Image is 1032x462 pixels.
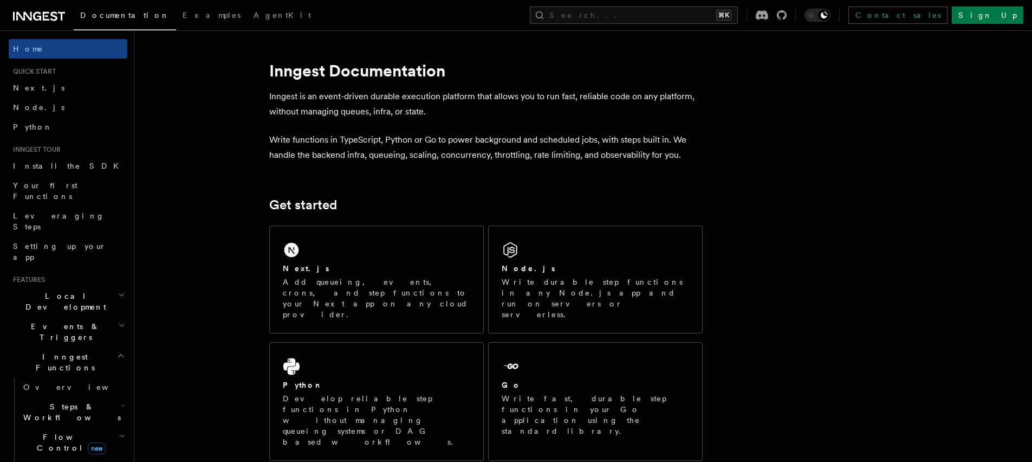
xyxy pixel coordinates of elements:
a: Leveraging Steps [9,206,127,236]
p: Write functions in TypeScript, Python or Go to power background and scheduled jobs, with steps bu... [269,132,703,163]
p: Write fast, durable step functions in your Go application using the standard library. [502,393,689,437]
a: AgentKit [247,3,317,29]
span: Documentation [80,11,170,20]
h1: Inngest Documentation [269,61,703,80]
span: Examples [183,11,241,20]
a: Setting up your app [9,236,127,267]
a: Sign Up [952,7,1023,24]
span: Install the SDK [13,162,125,170]
button: Events & Triggers [9,317,127,347]
p: Write durable step functions in any Node.js app and run on servers or serverless. [502,277,689,320]
button: Flow Controlnew [19,427,127,458]
span: Inngest tour [9,145,61,154]
a: Contact sales [848,7,947,24]
a: Next.js [9,78,127,98]
button: Toggle dark mode [804,9,830,22]
a: Next.jsAdd queueing, events, crons, and step functions to your Next app on any cloud provider. [269,226,484,333]
span: Python [13,123,53,131]
span: Setting up your app [13,242,106,261]
span: new [88,442,106,454]
p: Inngest is an event-driven durable execution platform that allows you to run fast, reliable code ... [269,89,703,119]
span: Inngest Functions [9,351,117,373]
a: Get started [269,197,337,213]
p: Develop reliable step functions in Python without managing queueing systems or DAG based workflows. [283,393,470,447]
button: Steps & Workflows [19,397,127,427]
a: Python [9,117,127,137]
span: Next.js [13,84,64,92]
h2: Go [502,380,521,390]
a: Your first Functions [9,176,127,206]
a: PythonDevelop reliable step functions in Python without managing queueing systems or DAG based wo... [269,342,484,461]
span: Features [9,275,45,284]
a: Overview [19,377,127,397]
a: Node.jsWrite durable step functions in any Node.js app and run on servers or serverless. [488,226,703,333]
span: Events & Triggers [9,321,118,343]
span: Node.js [13,103,64,112]
span: Flow Control [19,432,119,453]
button: Local Development [9,286,127,317]
span: Steps & Workflows [19,401,121,423]
h2: Node.js [502,263,555,274]
a: Examples [176,3,247,29]
span: AgentKit [254,11,311,20]
a: Node.js [9,98,127,117]
button: Search...⌘K [530,7,738,24]
a: Documentation [74,3,176,30]
p: Add queueing, events, crons, and step functions to your Next app on any cloud provider. [283,277,470,320]
h2: Python [283,380,323,390]
h2: Next.js [283,263,329,274]
kbd: ⌘K [716,10,731,21]
span: Your first Functions [13,181,77,201]
a: GoWrite fast, durable step functions in your Go application using the standard library. [488,342,703,461]
span: Leveraging Steps [13,211,105,231]
a: Home [9,39,127,59]
span: Quick start [9,67,56,76]
span: Local Development [9,291,118,312]
span: Overview [23,383,135,392]
span: Home [13,43,43,54]
a: Install the SDK [9,156,127,176]
button: Inngest Functions [9,347,127,377]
